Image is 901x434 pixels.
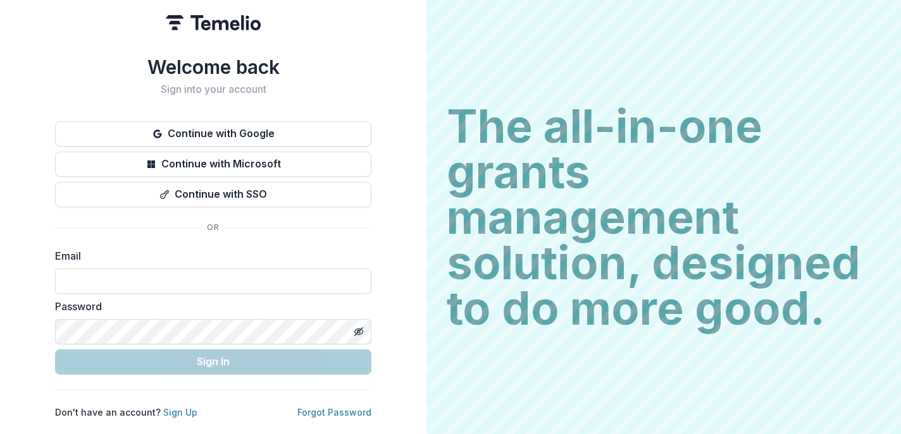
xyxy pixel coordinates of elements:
img: Temelio [166,15,261,30]
label: Password [55,299,364,314]
p: Don't have an account? [55,406,197,419]
a: Forgot Password [297,407,371,418]
button: Toggle password visibility [349,322,369,342]
h1: Welcome back [55,56,371,78]
label: Email [55,248,364,263]
a: Sign Up [163,407,197,418]
button: Sign In [55,349,371,375]
button: Continue with SSO [55,182,371,207]
button: Continue with Microsoft [55,152,371,177]
button: Continue with Google [55,121,371,147]
h2: Sign into your account [55,83,371,95]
